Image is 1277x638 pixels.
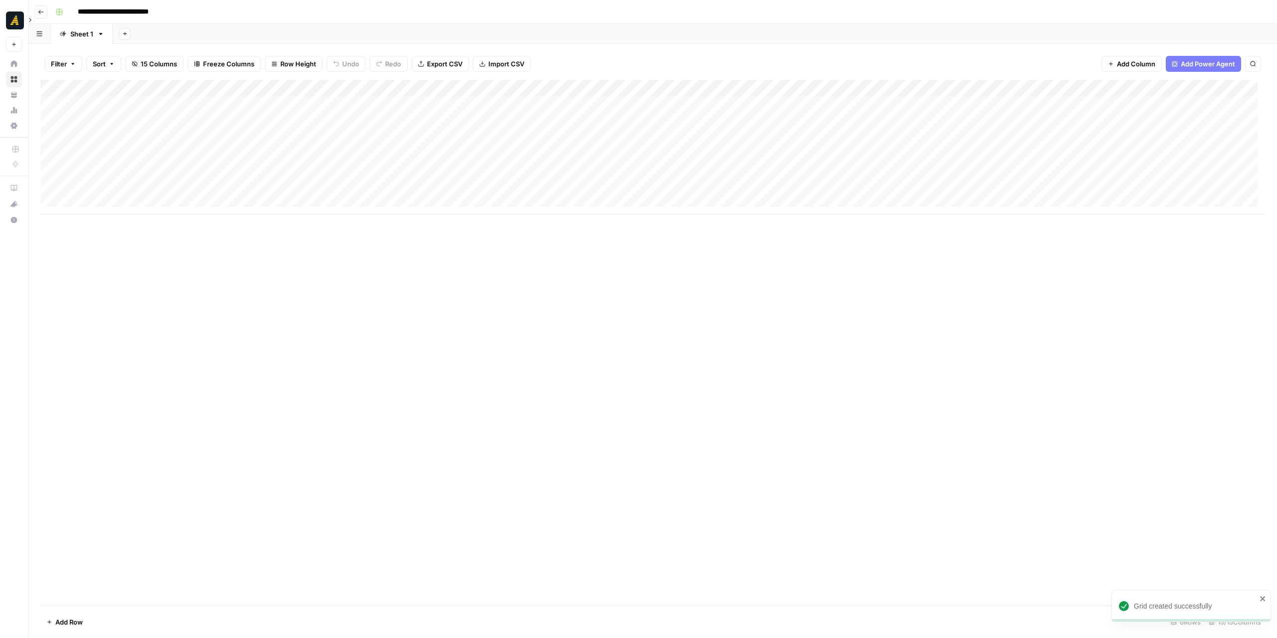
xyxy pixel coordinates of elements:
span: 15 Columns [141,59,177,69]
button: Row Height [265,56,323,72]
div: Sheet 1 [70,29,93,39]
a: Usage [6,102,22,118]
button: Export CSV [412,56,469,72]
button: Freeze Columns [188,56,261,72]
a: Your Data [6,87,22,103]
span: Row Height [280,59,316,69]
button: Help + Support [6,212,22,228]
span: Import CSV [488,59,524,69]
button: Add Power Agent [1166,56,1241,72]
button: Workspace: Marketers in Demand [6,8,22,33]
span: Sort [93,59,106,69]
a: Browse [6,71,22,87]
img: Marketers in Demand Logo [6,11,24,29]
button: Redo [370,56,408,72]
div: 6 Rows [1167,614,1205,630]
span: Filter [51,59,67,69]
div: What's new? [6,197,21,212]
a: Home [6,56,22,72]
span: Add Column [1117,59,1155,69]
button: Filter [44,56,82,72]
button: What's new? [6,196,22,212]
a: Settings [6,118,22,134]
span: Freeze Columns [203,59,254,69]
button: Undo [327,56,366,72]
button: Add Row [40,614,89,630]
button: Sort [86,56,121,72]
div: Grid created successfully [1134,601,1257,611]
button: Import CSV [473,56,531,72]
a: Sheet 1 [51,24,113,44]
button: 15 Columns [125,56,184,72]
span: Add Power Agent [1181,59,1235,69]
span: Redo [385,59,401,69]
span: Add Row [55,617,83,627]
button: close [1260,595,1267,603]
span: Undo [342,59,359,69]
span: Export CSV [427,59,462,69]
div: 15/15 Columns [1205,614,1265,630]
a: AirOps Academy [6,180,22,196]
button: Add Column [1101,56,1162,72]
